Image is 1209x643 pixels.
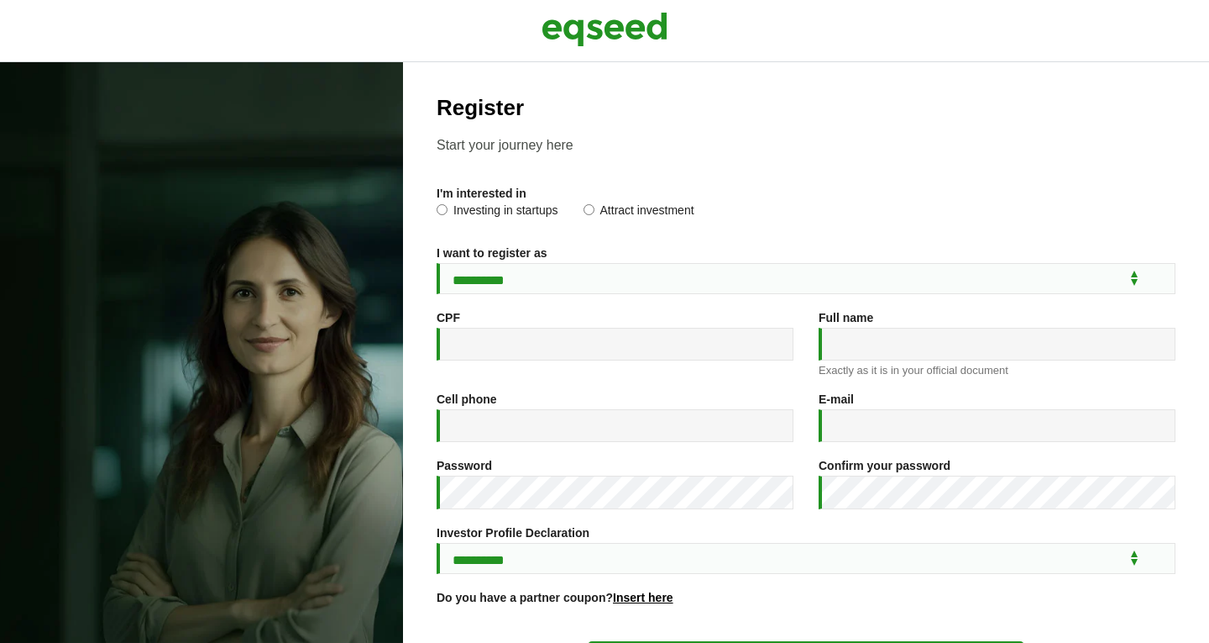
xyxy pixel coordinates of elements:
font: I want to register as [437,246,547,260]
font: Investor Profile Declaration [437,526,589,540]
font: I'm interested in [437,187,526,200]
img: EqSeed Logo [542,8,667,50]
font: Confirm your password [819,459,950,472]
input: Investing in startups [437,204,447,215]
font: Attract investment [600,203,694,217]
font: Exactly as it is in your official document [819,364,1008,377]
font: Cell phone [437,393,497,406]
font: E-mail [819,393,854,406]
font: Password [437,459,492,472]
font: Start your journey here [437,138,573,152]
font: Full name [819,311,873,324]
a: Insert here [613,592,673,603]
font: Register [437,95,524,120]
font: CPF [437,311,460,324]
font: Do you have a partner coupon? [437,591,613,604]
input: Attract investment [584,204,594,215]
font: Insert here [613,591,673,604]
font: Investing in startups [453,203,558,217]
